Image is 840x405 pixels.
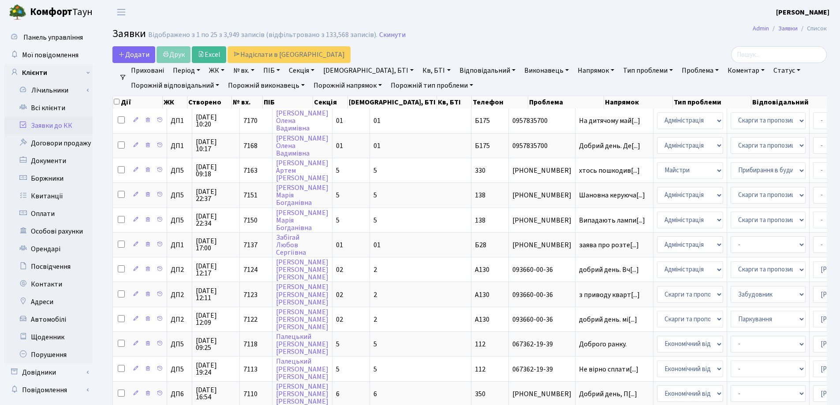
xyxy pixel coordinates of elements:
[579,141,640,151] span: Добрий день. Де[...]
[739,19,840,38] nav: breadcrumb
[437,96,472,108] th: Кв, БТІ
[169,63,204,78] a: Період
[475,290,489,300] span: А130
[475,339,485,349] span: 112
[579,315,637,324] span: добрий день. мі[...]
[336,216,340,225] span: 5
[4,240,93,258] a: Орендарі
[579,265,639,275] span: добрий день. Вч[...]
[205,63,228,78] a: ЖК
[22,50,78,60] span: Мої повідомлення
[243,190,258,200] span: 7151
[276,307,329,332] a: [PERSON_NAME][PERSON_NAME][PERSON_NAME]
[373,116,381,126] span: 01
[512,316,571,323] span: 093660-00-36
[475,265,489,275] span: А130
[9,4,26,21] img: logo.png
[373,240,381,250] span: 01
[336,116,343,126] span: 01
[512,192,571,199] span: [PHONE_NUMBER]
[243,339,258,349] span: 7118
[196,386,236,401] span: [DATE] 16:54
[313,96,348,108] th: Секція
[373,290,377,300] span: 2
[731,46,827,63] input: Пошук...
[118,50,149,59] span: Додати
[243,240,258,250] span: 7137
[276,108,329,133] a: [PERSON_NAME]ОленаВадимівна
[196,213,236,227] span: [DATE] 22:34
[196,287,236,301] span: [DATE] 12:11
[336,290,343,300] span: 02
[604,96,673,108] th: Напрямок
[4,29,93,46] a: Панель управління
[171,316,188,323] span: ДП2
[171,390,188,398] span: ДП6
[579,116,640,126] span: На дитячому май[...]
[4,223,93,240] a: Особові рахунки
[112,46,155,63] a: Додати
[110,5,132,19] button: Переключити навігацію
[276,134,329,158] a: [PERSON_NAME]ОленаВадимівна
[276,357,329,382] a: Палецький[PERSON_NAME][PERSON_NAME]
[521,63,572,78] a: Виконавець
[276,282,329,307] a: [PERSON_NAME][PERSON_NAME][PERSON_NAME]
[475,216,485,225] span: 138
[196,312,236,326] span: [DATE] 12:09
[4,99,93,117] a: Всі клієнти
[263,96,314,108] th: ПІБ
[579,341,650,348] span: Доброго ранку.
[348,96,437,108] th: [DEMOGRAPHIC_DATA], БТІ
[4,187,93,205] a: Квитанції
[387,78,477,93] a: Порожній тип проблеми
[196,337,236,351] span: [DATE] 09:25
[475,141,490,151] span: Б175
[475,315,489,324] span: А130
[310,78,385,93] a: Порожній напрямок
[336,364,340,374] span: 5
[770,63,804,78] a: Статус
[320,63,417,78] a: [DEMOGRAPHIC_DATA], БТІ
[230,63,258,78] a: № вх.
[276,233,306,257] a: ЗабігайЛюбовСергіївна
[379,31,406,39] a: Скинути
[171,217,188,224] span: ДП5
[336,141,343,151] span: 01
[4,346,93,364] a: Порушення
[472,96,528,108] th: Телефон
[512,142,571,149] span: 0957835700
[4,170,93,187] a: Боржники
[512,366,571,373] span: 067362-19-39
[620,63,676,78] a: Тип проблеми
[171,291,188,298] span: ДП2
[579,166,640,175] span: хтось пошкодив[...]
[512,117,571,124] span: 0957835700
[678,63,722,78] a: Проблема
[776,7,829,18] a: [PERSON_NAME]
[4,205,93,223] a: Оплати
[224,78,308,93] a: Порожній виконавець
[475,364,485,374] span: 112
[373,315,377,324] span: 2
[243,265,258,275] span: 7124
[751,96,831,108] th: Відповідальний
[276,158,329,183] a: [PERSON_NAME]Артем[PERSON_NAME]
[4,46,93,64] a: Мої повідомлення
[285,63,318,78] a: Секція
[512,390,571,398] span: [PHONE_NUMBER]
[373,216,377,225] span: 5
[196,138,236,152] span: [DATE] 10:17
[475,116,490,126] span: Б175
[475,240,486,250] span: Б28
[798,24,827,33] li: Список
[243,389,258,399] span: 7110
[776,7,829,17] b: [PERSON_NAME]
[528,96,604,108] th: Проблема
[4,258,93,275] a: Посвідчення
[579,190,645,200] span: Шановна керуюча[...]
[171,266,188,273] span: ДП2
[196,188,236,202] span: [DATE] 22:37
[4,381,93,399] a: Повідомлення
[113,96,163,108] th: Дії
[724,63,768,78] a: Коментар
